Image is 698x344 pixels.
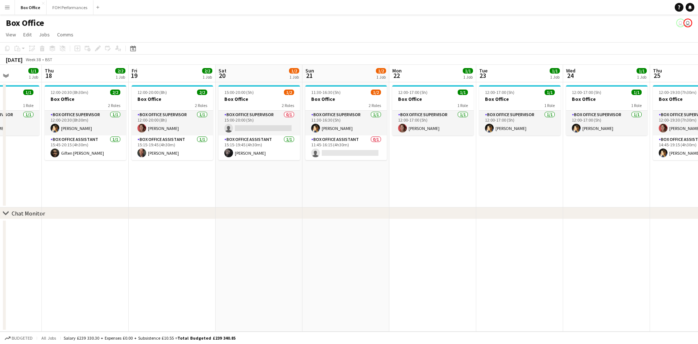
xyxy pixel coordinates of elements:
[24,57,42,62] span: Week 38
[6,56,23,63] div: [DATE]
[47,0,93,15] button: FOH Performances
[3,30,19,39] a: View
[177,335,236,341] span: Total Budgeted £239 340.85
[4,334,34,342] button: Budgeted
[676,19,685,27] app-user-avatar: Millie Haldane
[64,335,236,341] div: Salary £239 330.30 + Expenses £0.00 + Subsistence £10.55 =
[39,31,50,38] span: Jobs
[12,336,33,341] span: Budgeted
[54,30,76,39] a: Comms
[683,19,692,27] app-user-avatar: Millie Haldane
[36,30,53,39] a: Jobs
[20,30,35,39] a: Edit
[45,57,52,62] div: BST
[40,335,57,341] span: All jobs
[6,31,16,38] span: View
[15,0,47,15] button: Box Office
[23,31,32,38] span: Edit
[57,31,73,38] span: Comms
[12,210,45,217] div: Chat Monitor
[6,17,44,28] h1: Box Office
